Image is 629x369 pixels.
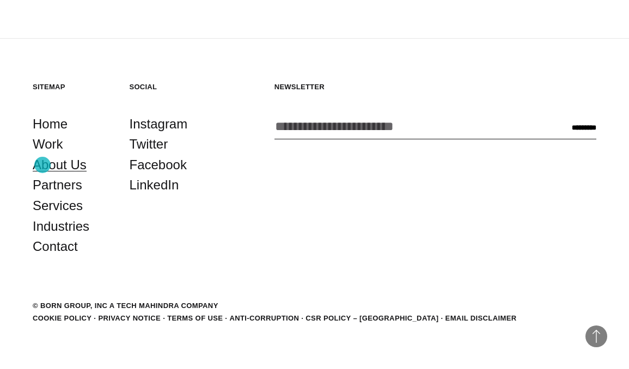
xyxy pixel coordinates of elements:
[167,314,223,322] a: Terms of Use
[33,195,83,216] a: Services
[33,300,218,311] div: © BORN GROUP, INC A Tech Mahindra Company
[98,314,161,322] a: Privacy Notice
[33,155,87,175] a: About Us
[33,314,91,322] a: Cookie Policy
[130,155,187,175] a: Facebook
[33,236,78,257] a: Contact
[229,314,299,322] a: Anti-Corruption
[33,114,68,134] a: Home
[130,114,188,134] a: Instagram
[274,82,596,91] h5: Newsletter
[33,216,89,237] a: Industries
[33,175,82,195] a: Partners
[33,134,63,155] a: Work
[445,314,517,322] a: Email Disclaimer
[33,82,113,91] h5: Sitemap
[585,325,607,347] button: Back to Top
[130,82,210,91] h5: Social
[130,175,179,195] a: LinkedIn
[130,134,168,155] a: Twitter
[306,314,438,322] a: CSR POLICY – [GEOGRAPHIC_DATA]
